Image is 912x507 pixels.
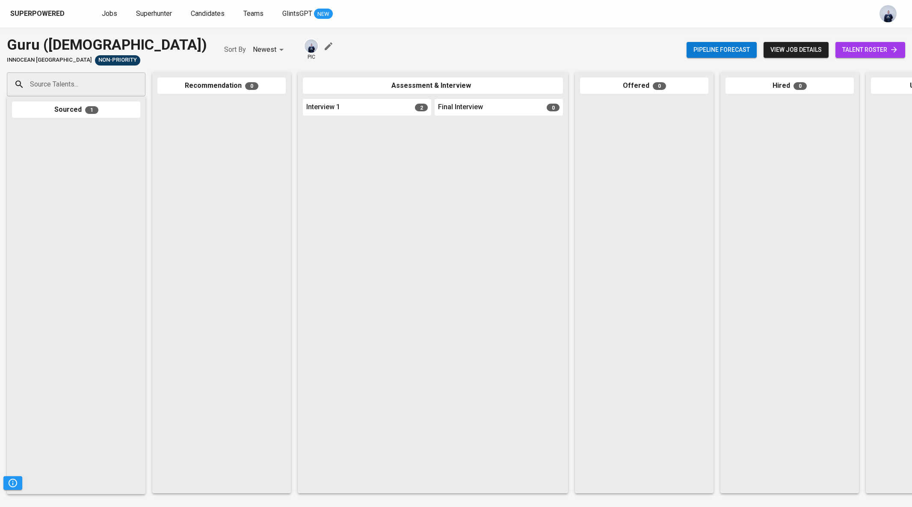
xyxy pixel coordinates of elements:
[85,106,98,114] span: 1
[282,9,333,19] a: GlintsGPT NEW
[303,78,563,94] div: Assessment & Interview
[725,78,854,94] div: Hired
[7,34,207,55] div: Guru ([DEMOGRAPHIC_DATA])
[95,56,140,64] span: Non-Priority
[7,56,92,64] span: Innocean [GEOGRAPHIC_DATA]
[304,39,319,61] div: pic
[102,9,119,19] a: Jobs
[253,45,276,55] p: Newest
[10,9,65,19] div: Superpowered
[136,9,174,19] a: Superhunter
[224,45,246,55] p: Sort By
[191,9,226,19] a: Candidates
[243,9,264,18] span: Teams
[879,5,897,22] img: annisa@glints.com
[415,104,428,111] span: 2
[253,42,287,58] div: Newest
[157,78,286,94] div: Recommendation
[306,102,340,112] span: Interview 1
[794,82,807,90] span: 0
[305,39,318,53] img: annisa@glints.com
[438,102,483,112] span: Final Interview
[693,45,750,55] span: Pipeline forecast
[835,42,905,58] a: talent roster
[243,9,265,19] a: Teams
[66,7,78,20] img: app logo
[764,42,829,58] button: view job details
[314,10,333,18] span: NEW
[282,9,312,18] span: GlintsGPT
[102,9,117,18] span: Jobs
[136,9,172,18] span: Superhunter
[3,476,22,490] button: Pipeline Triggers
[245,82,258,90] span: 0
[141,84,142,85] button: Open
[687,42,757,58] button: Pipeline forecast
[95,55,140,66] div: Sufficient Talents in Pipeline
[12,101,140,118] div: Sourced
[653,82,666,90] span: 0
[580,78,708,94] div: Offered
[547,104,560,111] span: 0
[10,7,78,20] a: Superpoweredapp logo
[191,9,225,18] span: Candidates
[842,45,898,55] span: talent roster
[770,45,822,55] span: view job details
